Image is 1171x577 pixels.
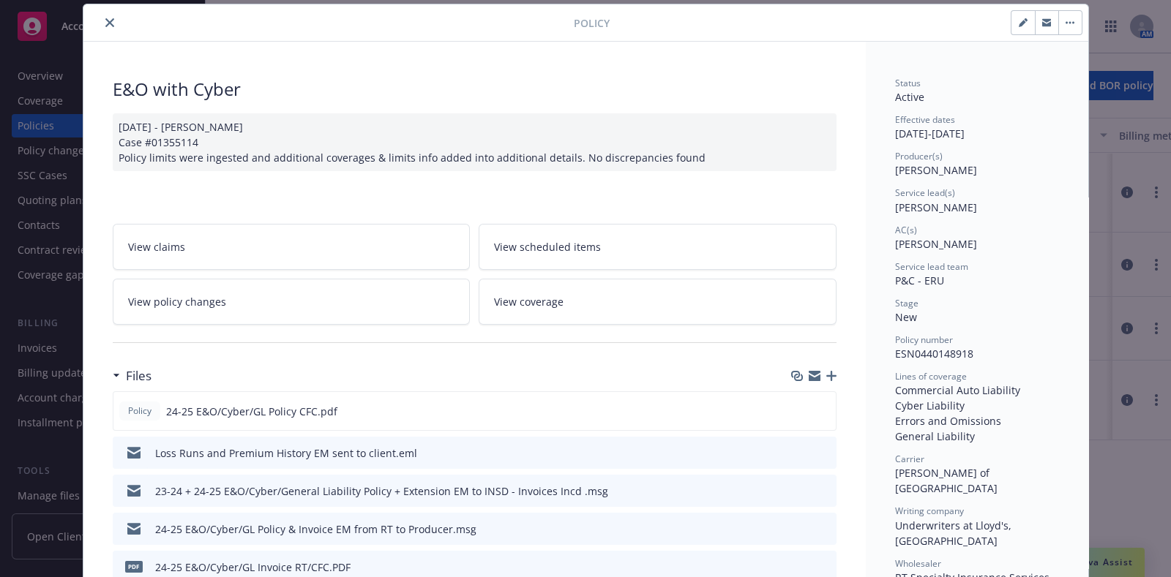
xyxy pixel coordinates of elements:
div: Commercial Auto Liability [895,382,1059,398]
span: Writing company [895,505,964,517]
a: View claims [113,224,471,270]
span: Lines of coverage [895,370,967,382]
button: preview file [817,404,830,419]
span: P&C - ERU [895,274,944,287]
button: preview file [818,521,831,537]
span: [PERSON_NAME] [895,163,977,177]
a: View coverage [479,279,837,325]
span: Service lead(s) [895,186,955,199]
div: General Liability [895,429,1059,444]
button: download file [794,521,806,537]
span: PDF [125,561,143,572]
button: download file [794,559,806,575]
div: Loss Runs and Premium History EM sent to client.eml [155,445,417,461]
span: Producer(s) [895,150,943,162]
div: 24-25 E&O/Cyber/GL Policy & Invoice EM from RT to Producer.msg [155,521,476,537]
span: 24-25 E&O/Cyber/GL Policy CFC.pdf [166,404,337,419]
span: AC(s) [895,224,917,236]
div: Errors and Omissions [895,413,1059,429]
span: Wholesaler [895,557,941,570]
div: Files [113,366,151,385]
span: View scheduled items [494,239,601,254]
h3: Files [126,366,151,385]
button: preview file [818,483,831,499]
div: 24-25 E&O/Cyber/GL Invoice RT/CFC.PDF [155,559,351,575]
span: Active [895,90,924,104]
div: Cyber Liability [895,398,1059,413]
span: View coverage [494,294,564,309]
a: View policy changes [113,279,471,325]
button: download file [793,404,805,419]
span: Carrier [895,453,924,465]
button: close [101,14,119,31]
span: Status [895,77,921,89]
span: [PERSON_NAME] [895,237,977,251]
div: [DATE] - [DATE] [895,113,1059,141]
span: Underwriters at Lloyd's, [GEOGRAPHIC_DATA] [895,518,1014,548]
div: [DATE] - [PERSON_NAME] Case #01355114 Policy limits were ingested and additional coverages & limi... [113,113,837,171]
button: download file [794,445,806,461]
span: New [895,310,917,324]
a: View scheduled items [479,224,837,270]
span: Policy number [895,333,953,346]
button: preview file [818,559,831,575]
span: Effective dates [895,113,955,126]
span: Policy [574,15,610,31]
span: ESN0440148918 [895,347,973,361]
div: E&O with Cyber [113,77,837,102]
span: [PERSON_NAME] of [GEOGRAPHIC_DATA] [895,466,998,495]
button: preview file [818,445,831,461]
button: download file [794,483,806,499]
span: Service lead team [895,260,968,273]
span: Stage [895,297,919,309]
span: Policy [125,404,154,418]
span: [PERSON_NAME] [895,200,977,214]
div: 23-24 + 24-25 E&O/Cyber/General Liability Policy + Extension EM to INSD - Invoices Incd .msg [155,483,608,499]
span: View claims [128,239,185,254]
span: View policy changes [128,294,226,309]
